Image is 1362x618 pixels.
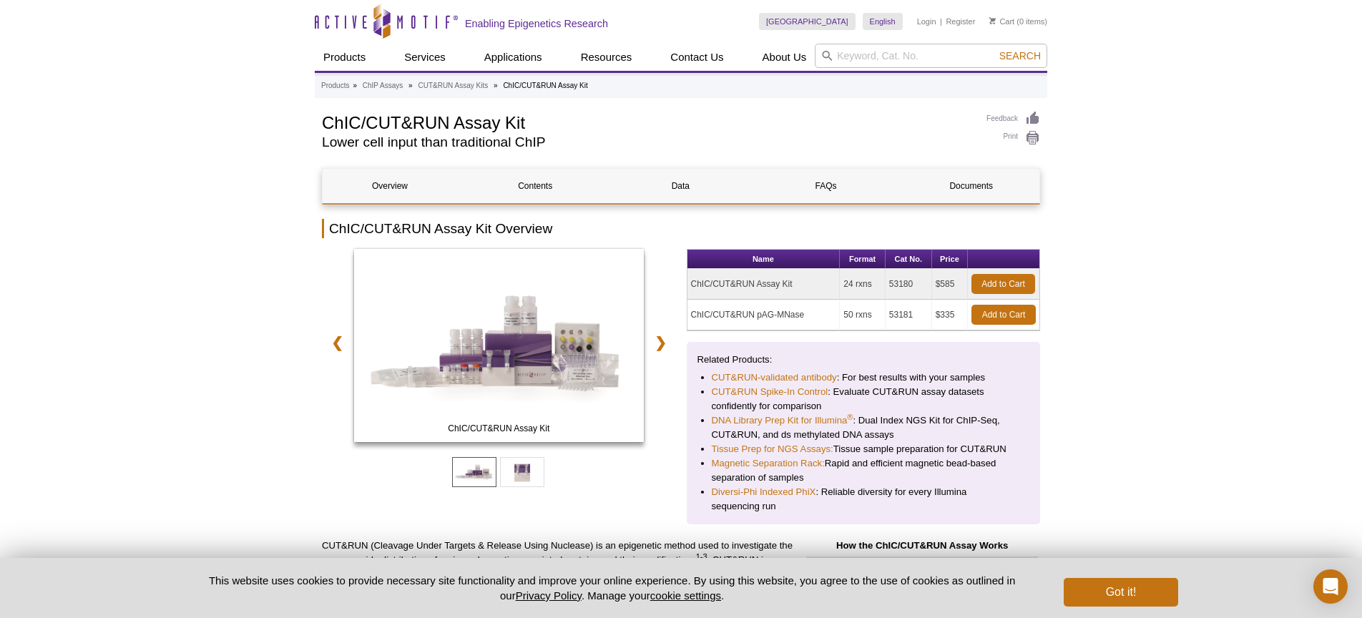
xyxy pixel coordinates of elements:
[712,442,1016,456] li: Tissue sample preparation for CUT&RUN
[995,49,1045,62] button: Search
[847,413,853,421] sup: ®
[712,413,853,428] a: DNA Library Prep Kit for Illumina®
[323,169,457,203] a: Overview
[1064,578,1178,607] button: Got it!
[917,16,936,26] a: Login
[662,44,732,71] a: Contact Us
[712,371,1016,385] li: : For best results with your samples
[572,44,641,71] a: Resources
[712,413,1016,442] li: : Dual Index NGS Kit for ChIP-Seq, CUT&RUN, and ds methylated DNA assays
[357,421,640,436] span: ChIC/CUT&RUN Assay Kit
[184,573,1040,603] p: This website uses cookies to provide necessary site functionality and improve your online experie...
[465,17,608,30] h2: Enabling Epigenetics Research
[687,250,841,269] th: Name
[712,442,833,456] a: Tissue Prep for NGS Assays:
[418,79,488,92] a: CUT&RUN Assay Kits
[315,44,374,71] a: Products
[989,16,1014,26] a: Cart
[989,13,1047,30] li: (0 items)
[353,82,357,89] li: »
[322,326,353,359] a: ❮
[687,269,841,300] td: ChIC/CUT&RUN Assay Kit
[759,169,893,203] a: FAQs
[712,385,1016,413] li: : Evaluate CUT&RUN assay datasets confidently for comparison
[886,269,932,300] td: 53180
[712,456,825,471] a: Magnetic Separation Rack:
[986,130,1040,146] a: Print
[886,250,932,269] th: Cat No.
[940,13,942,30] li: |
[687,300,841,330] td: ChIC/CUT&RUN pAG-MNase
[322,111,972,132] h1: ChIC/CUT&RUN Assay Kit
[932,300,968,330] td: $335
[840,250,885,269] th: Format
[999,50,1041,62] span: Search
[503,82,587,89] li: ChIC/CUT&RUN Assay Kit
[494,82,498,89] li: »
[613,169,748,203] a: Data
[712,485,1016,514] li: : Reliable diversity for every Illumina sequencing run
[712,485,816,499] a: Diversi-Phi Indexed PhiX
[971,305,1036,325] a: Add to Cart
[946,16,975,26] a: Register
[836,540,1008,551] strong: How the ChIC/CUT&RUN Assay Works
[645,326,676,359] a: ❯
[840,300,885,330] td: 50 rxns
[840,269,885,300] td: 24 rxns
[712,456,1016,485] li: Rapid and efficient magnetic bead-based separation of samples
[886,300,932,330] td: 53181
[396,44,454,71] a: Services
[712,385,828,399] a: CUT&RUN Spike-In Control
[321,79,349,92] a: Products
[754,44,815,71] a: About Us
[650,589,721,602] button: cookie settings
[322,136,972,149] h2: Lower cell input than traditional ChIP
[696,552,707,561] sup: 1-3
[322,539,793,610] p: CUT&RUN (Cleavage Under Targets & Release Using Nuclease) is an epigenetic method used to investi...
[408,82,413,89] li: »
[516,589,582,602] a: Privacy Policy
[759,13,856,30] a: [GEOGRAPHIC_DATA]
[863,13,903,30] a: English
[932,269,968,300] td: $585
[363,79,403,92] a: ChIP Assays
[468,169,602,203] a: Contents
[932,250,968,269] th: Price
[971,274,1035,294] a: Add to Cart
[697,353,1030,367] p: Related Products:
[904,169,1039,203] a: Documents
[354,249,644,442] img: ChIC/CUT&RUN Assay Kit
[476,44,551,71] a: Applications
[354,249,644,446] a: ChIC/CUT&RUN Assay Kit
[815,44,1047,68] input: Keyword, Cat. No.
[712,371,837,385] a: CUT&RUN-validated antibody
[986,111,1040,127] a: Feedback
[322,219,1040,238] h2: ChIC/CUT&RUN Assay Kit Overview
[1313,569,1348,604] div: Open Intercom Messenger
[989,17,996,24] img: Your Cart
